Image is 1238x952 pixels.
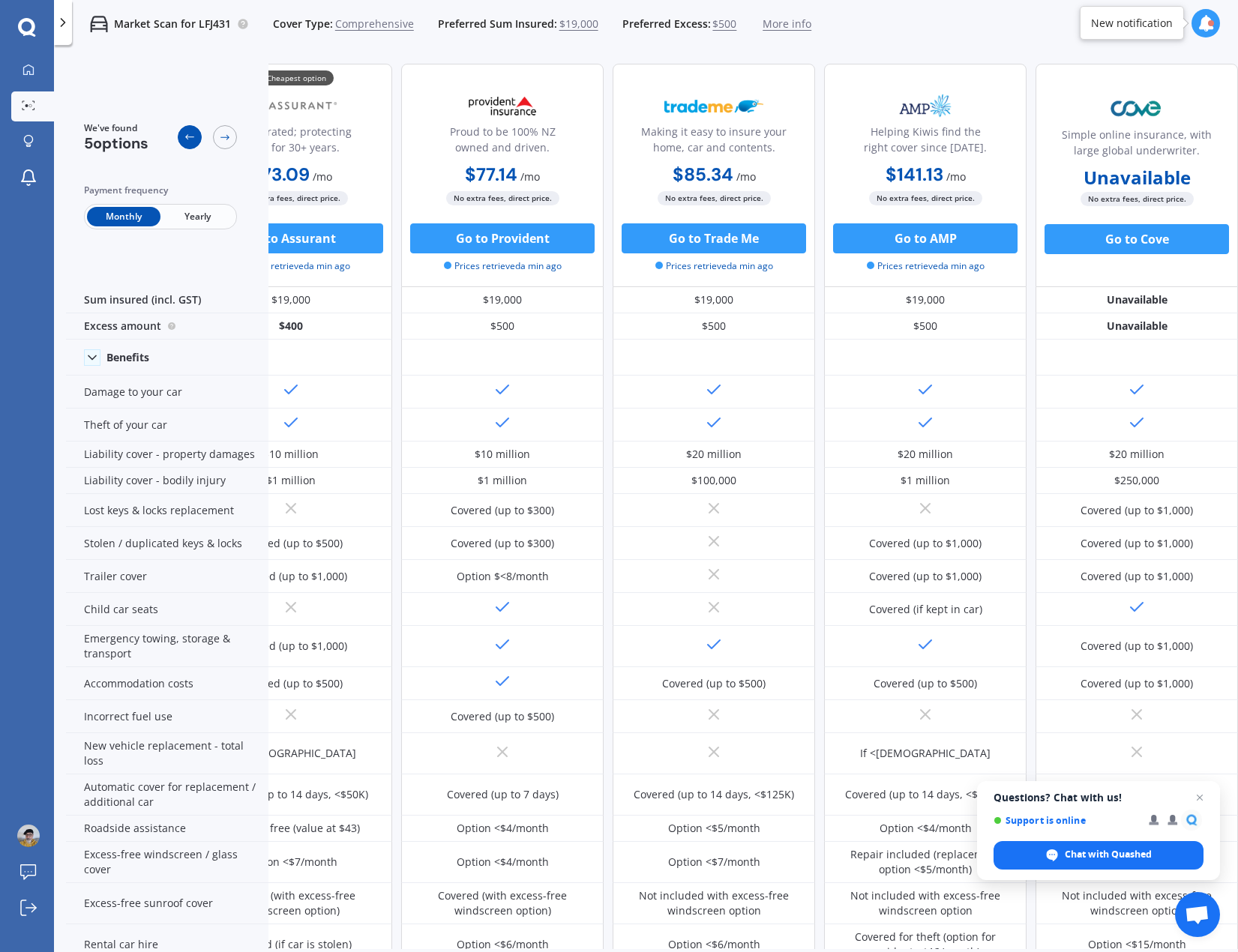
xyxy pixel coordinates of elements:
[410,223,595,253] button: Go to Provident
[453,87,552,124] img: Provident.png
[446,191,559,205] span: No extra fees, direct price.
[869,191,982,205] span: No extra fees, direct price.
[622,16,711,31] span: Preferred Excess:
[17,825,40,847] img: picture
[655,259,773,273] span: Prices retrieved a min ago
[1081,503,1193,518] div: Covered (up to $1,000)
[66,468,268,494] div: Liability cover - bodily injury
[664,87,763,124] img: Trademe.webp
[625,124,802,161] div: Making it easy to insure your home, car and contents.
[763,16,811,31] span: More info
[451,709,554,724] div: Covered (up to $500)
[860,746,991,761] div: If <[DEMOGRAPHIC_DATA]
[313,169,332,184] span: / mo
[263,447,319,462] div: $10 million
[833,223,1018,253] button: Go to AMP
[66,733,268,774] div: New vehicle replacement - total loss
[412,888,592,918] div: Covered (with excess-free windscreen option)
[66,376,268,409] div: Damage to your car
[273,16,333,31] span: Cover Type:
[447,787,559,802] div: Covered (up to 7 days)
[668,821,760,836] div: Option <$5/month
[66,442,268,468] div: Liability cover - property damages
[835,888,1015,918] div: Not included with excess-free windscreen option
[106,351,149,364] div: Benefits
[266,473,316,488] div: $1 million
[239,536,343,551] div: Covered (up to $500)
[1081,192,1194,206] span: No extra fees, direct price.
[66,494,268,527] div: Lost keys & locks replacement
[994,841,1204,870] span: Chat with Quashed
[401,313,604,340] div: $500
[1036,313,1238,340] div: Unavailable
[1175,892,1220,937] a: Open chat
[874,676,977,691] div: Covered (up to $500)
[845,787,1006,802] div: Covered (up to 14 days, <$150K)
[235,639,347,654] div: Covered (up to $1,000)
[673,163,733,186] b: $85.34
[66,409,268,442] div: Theft of your car
[414,124,591,161] div: Proud to be 100% NZ owned and driven.
[235,191,348,205] span: No extra fees, direct price.
[691,473,736,488] div: $100,000
[869,569,982,584] div: Covered (up to $1,000)
[66,287,268,313] div: Sum insured (incl. GST)
[1081,569,1193,584] div: Covered (up to $1,000)
[444,259,562,273] span: Prices retrieved a min ago
[668,937,760,952] div: Option <$6/month
[401,287,604,313] div: $19,000
[84,133,148,153] span: 5 options
[66,842,268,883] div: Excess-free windscreen / glass cover
[457,937,549,952] div: Option <$6/month
[201,888,381,918] div: Covered (with excess-free windscreen option)
[662,676,766,691] div: Covered (up to $500)
[686,447,742,462] div: $20 million
[613,287,815,313] div: $19,000
[223,821,360,836] div: Included free (value at $43)
[160,207,234,226] span: Yearly
[84,183,237,198] div: Payment frequency
[241,87,340,124] img: Assurant.png
[226,746,356,761] div: If <[DEMOGRAPHIC_DATA]
[880,821,972,836] div: Option <$4/month
[66,593,268,626] div: Child car seats
[876,87,975,124] img: AMP.webp
[1087,90,1186,127] img: Cove.webp
[451,536,554,551] div: Covered (up to $300)
[622,223,806,253] button: Go to Trade Me
[66,667,268,700] div: Accommodation costs
[1081,536,1193,551] div: Covered (up to $1,000)
[898,447,953,462] div: $20 million
[66,560,268,593] div: Trailer cover
[668,855,760,870] div: Option <$7/month
[1109,447,1165,462] div: $20 million
[624,888,804,918] div: Not included with excess-free windscreen option
[66,626,268,667] div: Emergency towing, storage & transport
[66,816,268,842] div: Roadside assistance
[824,313,1027,340] div: $500
[457,569,549,584] div: Option $<8/month
[239,676,343,691] div: Covered (up to $500)
[1081,639,1193,654] div: Covered (up to $1,000)
[451,503,554,518] div: Covered (up to $300)
[114,16,231,31] p: Market Scan for LFJ431
[87,207,160,226] span: Monthly
[1088,937,1186,952] div: Option <$15/month
[1065,848,1152,861] span: Chat with Quashed
[1047,888,1227,918] div: Not included with excess-free windscreen option
[1048,127,1225,164] div: Simple online insurance, with large global underwriter.
[835,847,1015,877] div: Repair included (replacement option <$5/month)
[190,313,392,340] div: $400
[559,16,598,31] span: $19,000
[245,855,337,870] div: Option <$7/month
[231,937,352,952] div: Covered (if car is stolen)
[66,527,268,560] div: Stolen / duplicated keys & locks
[202,124,379,161] div: NZ operated; protecting Kiwis for 30+ years.
[1084,170,1191,185] b: Unavailable
[66,313,268,340] div: Excess amount
[634,787,794,802] div: Covered (up to 14 days, <$125K)
[867,259,985,273] span: Prices retrieved a min ago
[520,169,540,184] span: / mo
[1081,676,1193,691] div: Covered (up to $1,000)
[901,473,950,488] div: $1 million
